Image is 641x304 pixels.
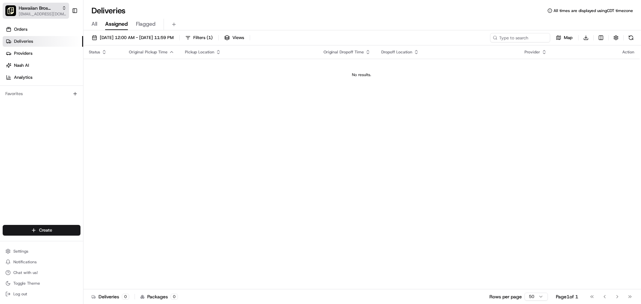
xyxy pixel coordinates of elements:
[3,279,80,288] button: Toggle Theme
[3,247,80,256] button: Settings
[13,281,40,286] span: Toggle Theme
[3,3,69,19] button: Hawaiian Bros (O'Fallon IL)Hawaiian Bros ([PERSON_NAME] IL)[EMAIL_ADDRESS][DOMAIN_NAME]
[182,33,216,42] button: Filters(1)
[3,257,80,267] button: Notifications
[626,33,636,42] button: Refresh
[23,70,84,76] div: We're available if you need us!
[91,293,129,300] div: Deliveries
[105,20,128,28] span: Assigned
[100,35,174,41] span: [DATE] 12:00 AM - [DATE] 11:59 PM
[524,49,540,55] span: Provider
[185,49,214,55] span: Pickup Location
[136,20,156,28] span: Flagged
[19,11,66,17] button: [EMAIL_ADDRESS][DOMAIN_NAME]
[14,50,32,56] span: Providers
[14,38,33,44] span: Deliveries
[3,24,83,35] a: Orders
[47,113,81,118] a: Powered byPylon
[490,33,550,42] input: Type to search
[13,270,38,275] span: Chat with us!
[56,97,62,103] div: 💻
[7,27,122,37] p: Welcome 👋
[39,227,52,233] span: Create
[324,49,364,55] span: Original Dropoff Time
[489,293,522,300] p: Rows per page
[114,66,122,74] button: Start new chat
[54,94,110,106] a: 💻API Documentation
[3,225,80,236] button: Create
[13,249,28,254] span: Settings
[3,268,80,277] button: Chat with us!
[13,291,27,297] span: Log out
[14,26,27,32] span: Orders
[17,43,110,50] input: Clear
[556,293,578,300] div: Page 1 of 1
[381,49,412,55] span: Dropoff Location
[171,294,178,300] div: 0
[89,33,177,42] button: [DATE] 12:00 AM - [DATE] 11:59 PM
[7,64,19,76] img: 1736555255976-a54dd68f-1ca7-489b-9aae-adbdc363a1c4
[63,97,107,103] span: API Documentation
[221,33,247,42] button: Views
[91,5,126,16] h1: Deliveries
[86,72,637,77] div: No results.
[5,5,16,16] img: Hawaiian Bros (O'Fallon IL)
[3,36,83,47] a: Deliveries
[129,49,168,55] span: Original Pickup Time
[3,60,83,71] a: Nash AI
[3,72,83,83] a: Analytics
[89,49,100,55] span: Status
[140,293,178,300] div: Packages
[13,97,51,103] span: Knowledge Base
[19,5,59,11] button: Hawaiian Bros ([PERSON_NAME] IL)
[622,49,634,55] div: Action
[13,259,37,265] span: Notifications
[3,289,80,299] button: Log out
[66,113,81,118] span: Pylon
[122,294,129,300] div: 0
[553,33,576,42] button: Map
[554,8,633,13] span: All times are displayed using CDT timezone
[4,94,54,106] a: 📗Knowledge Base
[193,35,213,41] span: Filters
[564,35,573,41] span: Map
[7,97,12,103] div: 📗
[232,35,244,41] span: Views
[3,88,80,99] div: Favorites
[91,20,97,28] span: All
[14,74,32,80] span: Analytics
[3,48,83,59] a: Providers
[7,7,20,20] img: Nash
[207,35,213,41] span: ( 1 )
[23,64,110,70] div: Start new chat
[14,62,29,68] span: Nash AI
